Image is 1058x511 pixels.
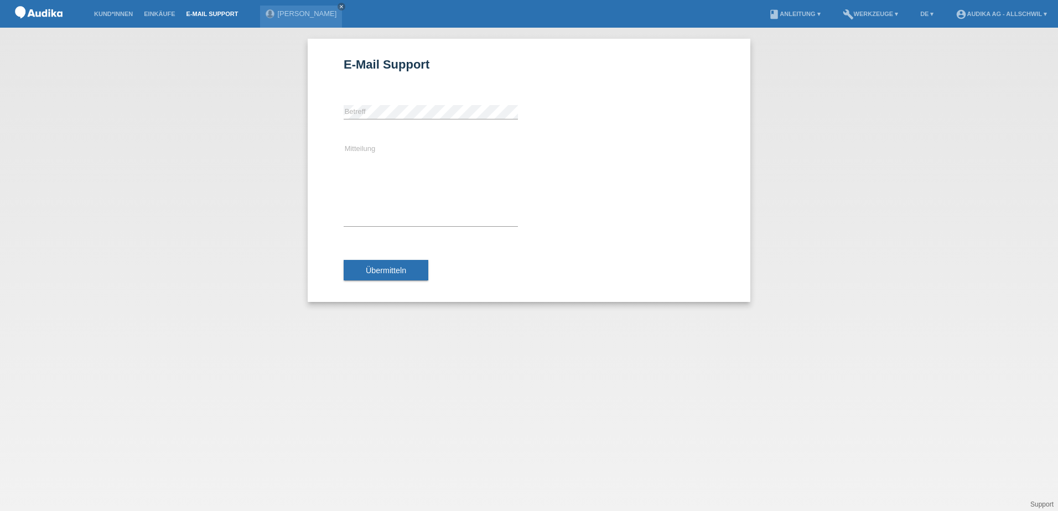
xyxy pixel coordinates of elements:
a: close [338,3,345,11]
a: [PERSON_NAME] [277,9,336,18]
a: bookAnleitung ▾ [763,11,826,17]
a: POS — MF Group [11,22,66,30]
a: Kund*innen [89,11,138,17]
a: buildWerkzeuge ▾ [837,11,904,17]
i: build [843,9,854,20]
a: E-Mail Support [181,11,244,17]
a: DE ▾ [915,11,939,17]
i: book [769,9,780,20]
a: Support [1030,500,1054,508]
a: account_circleAudika AG - Allschwil ▾ [950,11,1052,17]
a: Einkäufe [138,11,180,17]
i: close [339,4,344,9]
span: Übermitteln [366,266,406,275]
i: account_circle [956,9,967,20]
h1: E-Mail Support [344,58,714,71]
button: Übermitteln [344,260,428,281]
